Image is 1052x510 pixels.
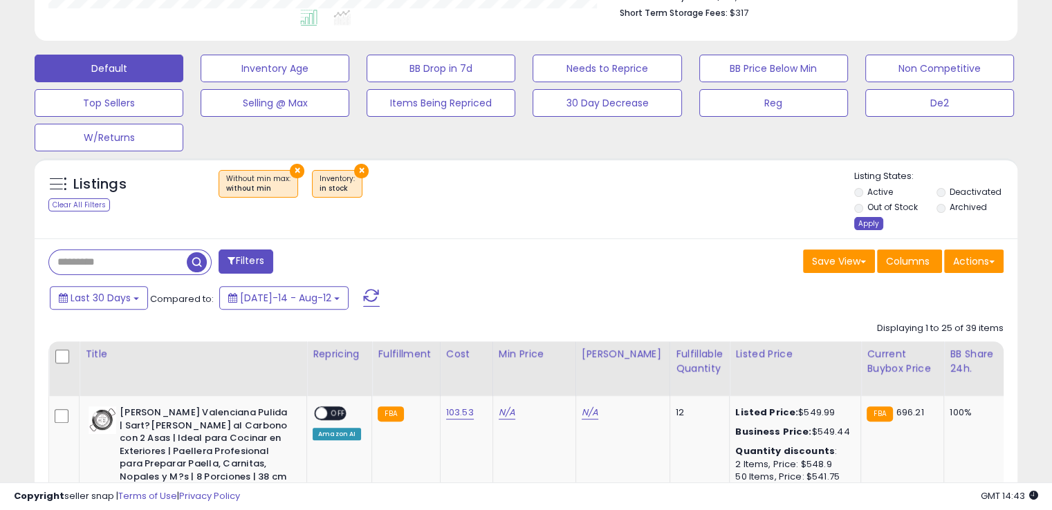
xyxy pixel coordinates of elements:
div: 50 Items, Price: $541.75 [735,471,850,483]
div: : [735,445,850,457]
span: Compared to: [150,292,214,305]
button: W/Returns [35,124,183,151]
span: Columns [886,254,930,268]
small: FBA [378,406,403,422]
span: 2025-09-12 14:43 GMT [981,489,1038,502]
div: $549.99 [735,406,850,419]
h5: Listings [73,175,127,194]
div: [PERSON_NAME] [582,347,664,361]
a: Terms of Use [118,489,177,502]
span: Last 30 Days [71,291,131,305]
button: Items Being Repriced [367,89,515,117]
div: Listed Price [735,347,855,361]
button: BB Price Below Min [699,55,848,82]
div: in stock [320,184,355,193]
button: Actions [944,249,1004,273]
button: Inventory Age [201,55,349,82]
div: Amazon AI [313,428,361,440]
div: without min [226,184,290,193]
div: 100% [950,406,995,419]
div: 2 Items, Price: $548.9 [735,458,850,471]
button: Reg [699,89,848,117]
div: Current Buybox Price [867,347,938,376]
b: Business Price: [735,425,811,438]
span: [DATE]-14 - Aug-12 [240,291,331,305]
label: Out of Stock [867,201,918,213]
label: Archived [949,201,986,213]
button: Non Competitive [865,55,1014,82]
div: Clear All Filters [48,198,110,211]
button: Needs to Reprice [533,55,681,82]
div: seller snap | | [14,490,240,503]
button: × [290,164,304,178]
p: Listing States: [854,170,1017,183]
b: Quantity discounts [735,444,835,457]
span: 696.21 [896,406,924,419]
div: Min Price [499,347,570,361]
div: BB Share 24h. [950,347,1000,376]
div: Fulfillable Quantity [676,347,723,376]
div: $549.44 [735,426,850,438]
label: Deactivated [949,186,1001,198]
label: Active [867,186,893,198]
b: [PERSON_NAME] Valenciana Pulida | Sart?[PERSON_NAME] al Carbono con 2 Asas | Ideal para Cocinar e... [120,406,288,487]
b: Short Term Storage Fees: [620,7,728,19]
button: × [354,164,369,178]
div: 12 [676,406,719,419]
img: 41FdRkjoLrL._SL40_.jpg [89,406,116,434]
strong: Copyright [14,489,64,502]
button: Save View [803,249,875,273]
button: Columns [877,249,942,273]
div: Displaying 1 to 25 of 39 items [877,322,1004,335]
div: Fulfillment [378,347,434,361]
div: Title [85,347,301,361]
a: N/A [582,406,598,419]
div: Apply [854,217,883,230]
a: N/A [499,406,515,419]
span: $317 [730,6,748,19]
button: Top Sellers [35,89,183,117]
button: 30 Day Decrease [533,89,681,117]
a: 103.53 [446,406,474,419]
button: Selling @ Max [201,89,349,117]
button: Default [35,55,183,82]
span: Inventory : [320,173,355,194]
button: BB Drop in 7d [367,55,515,82]
span: Without min max : [226,173,290,194]
button: Filters [219,249,273,274]
span: OFF [327,408,349,419]
button: [DATE]-14 - Aug-12 [219,286,349,310]
b: Listed Price: [735,406,798,419]
a: Privacy Policy [179,489,240,502]
div: Repricing [313,347,366,361]
div: Cost [446,347,487,361]
small: FBA [867,406,892,422]
button: De2 [865,89,1014,117]
button: Last 30 Days [50,286,148,310]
